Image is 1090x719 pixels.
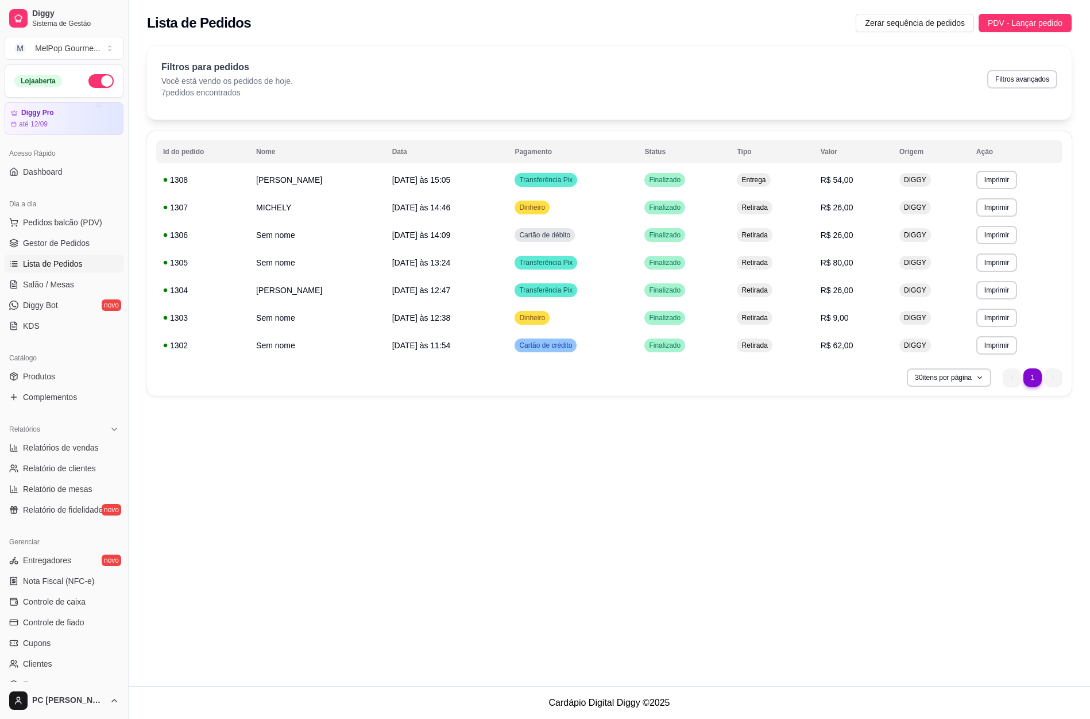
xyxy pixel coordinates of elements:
div: 1304 [163,284,242,296]
a: Dashboard [5,163,123,181]
div: Loja aberta [14,75,62,87]
span: Retirada [739,230,770,240]
span: Relatórios de vendas [23,442,99,453]
span: Cartão de crédito [517,341,574,350]
span: Estoque [23,679,52,690]
a: Produtos [5,367,123,386]
td: Sem nome [249,221,385,249]
span: Entregadores [23,555,71,566]
article: Diggy Pro [21,109,54,117]
div: 1303 [163,312,242,324]
a: Diggy Botnovo [5,296,123,314]
span: R$ 26,00 [821,286,853,295]
a: Estoque [5,675,123,694]
span: R$ 9,00 [821,313,849,322]
span: Cartão de débito [517,230,573,240]
span: [DATE] às 12:38 [392,313,451,322]
article: até 12/09 [19,120,48,129]
span: Gestor de Pedidos [23,237,90,249]
td: Sem nome [249,249,385,276]
span: Transferência Pix [517,258,575,267]
span: Dinheiro [517,313,547,322]
span: DIGGY [902,175,929,184]
a: Relatório de clientes [5,459,123,478]
span: Complementos [23,391,77,403]
button: Filtros avançados [987,70,1057,89]
li: pagination item 1 active [1023,368,1042,387]
a: Relatório de fidelidadenovo [5,501,123,519]
span: [DATE] às 12:47 [392,286,451,295]
th: Data [385,140,508,163]
span: Transferência Pix [517,175,575,184]
span: DIGGY [902,286,929,295]
span: Diggy Bot [23,299,58,311]
a: Lista de Pedidos [5,255,123,273]
span: Produtos [23,371,55,382]
span: Retirada [739,286,770,295]
a: Gestor de Pedidos [5,234,123,252]
span: Relatório de mesas [23,483,92,495]
span: Dinheiro [517,203,547,212]
a: DiggySistema de Gestão [5,5,123,32]
span: Zerar sequência de pedidos [865,17,965,29]
th: Id do pedido [156,140,249,163]
span: Sistema de Gestão [32,19,119,28]
span: Finalizado [647,341,683,350]
span: Finalizado [647,230,683,240]
button: Zerar sequência de pedidos [856,14,974,32]
span: DIGGY [902,313,929,322]
span: PDV - Lançar pedido [988,17,1062,29]
span: [DATE] às 11:54 [392,341,451,350]
a: Cupons [5,634,123,652]
span: Entrega [739,175,768,184]
th: Tipo [730,140,813,163]
a: Clientes [5,655,123,673]
span: R$ 62,00 [821,341,853,350]
span: Salão / Mesas [23,279,74,290]
th: Status [637,140,730,163]
span: DIGGY [902,341,929,350]
span: Retirada [739,258,770,267]
button: Imprimir [976,171,1017,189]
td: MICHELY [249,194,385,221]
span: Controle de fiado [23,617,84,628]
span: Relatórios [9,425,40,434]
span: [DATE] às 13:24 [392,258,451,267]
span: Dashboard [23,166,63,178]
a: Controle de caixa [5,593,123,611]
div: 1307 [163,202,242,213]
span: Finalizado [647,203,683,212]
button: Imprimir [976,226,1017,244]
span: [DATE] às 14:09 [392,230,451,240]
span: R$ 26,00 [821,230,853,240]
button: Alterar Status [88,74,114,88]
nav: pagination navigation [997,363,1068,393]
span: Nota Fiscal (NFC-e) [23,575,94,587]
span: Pedidos balcão (PDV) [23,217,102,228]
span: Transferência Pix [517,286,575,295]
footer: Cardápio Digital Diggy © 2025 [129,686,1090,719]
span: R$ 26,00 [821,203,853,212]
a: Controle de fiado [5,613,123,632]
a: Diggy Proaté 12/09 [5,102,123,135]
td: Sem nome [249,304,385,332]
span: M [14,43,26,54]
div: Catálogo [5,349,123,367]
th: Ação [969,140,1062,163]
a: Complementos [5,388,123,406]
a: Relatórios de vendas [5,439,123,457]
button: Imprimir [976,253,1017,272]
span: [DATE] às 14:46 [392,203,451,212]
div: Gerenciar [5,533,123,551]
span: Relatório de fidelidade [23,504,103,516]
span: Retirada [739,203,770,212]
div: 1302 [163,340,242,351]
td: [PERSON_NAME] [249,276,385,304]
th: Pagamento [508,140,637,163]
div: Dia a dia [5,195,123,213]
span: PC [PERSON_NAME] [32,695,105,706]
span: [DATE] às 15:05 [392,175,451,184]
button: Imprimir [976,281,1017,299]
span: Finalizado [647,286,683,295]
td: Sem nome [249,332,385,359]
